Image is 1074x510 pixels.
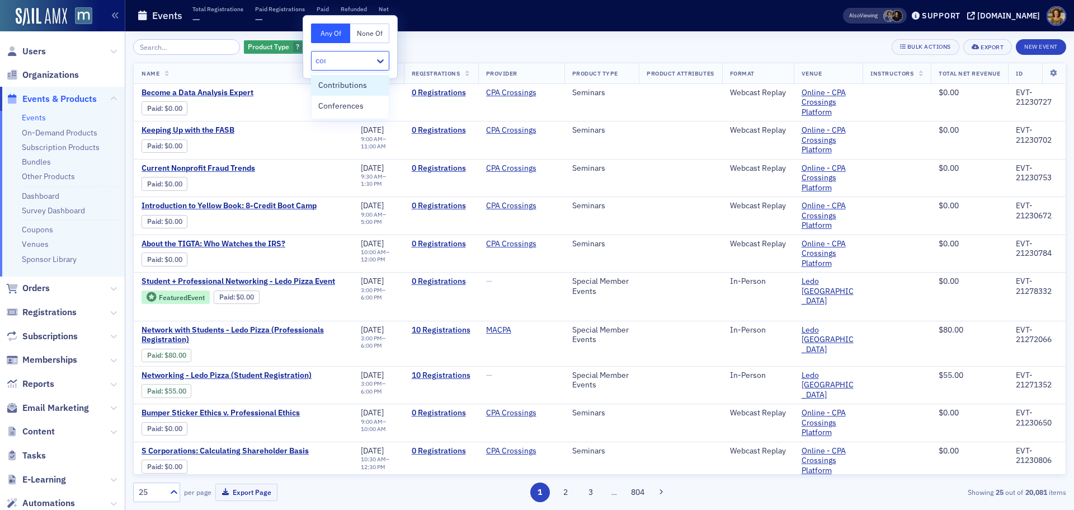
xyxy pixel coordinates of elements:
div: Featured Event [142,291,210,305]
a: Registrations [6,306,77,319]
div: – [361,456,395,470]
time: 5:00 PM [361,218,382,226]
span: $0.00 [164,180,182,188]
span: Total Net Revenue [939,69,1000,77]
span: $0.00 [939,276,959,286]
div: EVT-21272066 [1016,325,1058,345]
span: ID [1016,69,1023,77]
span: Bumper Sticker Ethics v. Professional Ethics [142,408,329,418]
span: Reports [22,378,54,390]
a: Survey Dashboard [22,205,85,216]
div: EVT-21230650 [1016,408,1058,428]
div: EVT-21230753 [1016,163,1058,183]
a: Network with Students - Ledo Pizza (Professionals Registration) [142,325,345,345]
span: $0.00 [939,125,959,135]
a: Orders [6,282,50,294]
a: Paid [147,104,161,113]
button: Export Page [215,484,277,501]
a: Paid [147,255,161,264]
a: CPA Crossings [486,163,536,174]
button: 3 [581,483,601,502]
span: Student + Professional Networking - Ledo Pizza Event [142,277,335,287]
span: CPA Crossings [486,408,557,418]
div: Paid: 0 - $0 [142,252,187,266]
button: Any Of [311,24,350,43]
h1: Events [152,9,182,22]
span: : [147,424,164,433]
a: CPA Crossings [486,239,536,249]
div: Export [981,44,1004,50]
a: Paid [147,142,161,150]
a: S Corporations: Calculating Shareholder Basis [142,446,329,456]
div: – [361,335,395,349]
div: – [361,173,395,188]
span: — [317,13,324,26]
span: : [147,142,164,150]
time: 9:00 AM [361,418,383,425]
button: None Of [350,24,389,43]
time: 3:00 PM [361,334,382,342]
div: Webcast Replay [730,446,786,456]
a: 10 Registrations [412,371,470,381]
a: Coupons [22,224,53,235]
span: $0.00 [164,142,182,150]
span: Memberships [22,354,77,366]
span: Format [730,69,755,77]
span: [DATE] [361,200,384,210]
div: Seminars [572,163,632,174]
a: Online - CPA Crossings Platform [802,201,855,231]
span: Venue [802,69,822,77]
span: Chris Dougherty [883,10,895,22]
span: Name [142,69,159,77]
div: Webcast Replay [730,88,786,98]
a: MACPA [486,325,511,335]
span: Contributions [318,79,367,91]
div: Webcast Replay [730,125,786,135]
span: Introduction to Yellow Book: 8-Credit Boot Camp [142,201,329,211]
div: Special Member Events [572,325,632,345]
span: $0.00 [939,408,959,418]
span: ? [296,42,299,51]
p: Total Registrations [192,5,243,13]
a: Online - CPA Crossings Platform [802,125,855,155]
span: Current Nonprofit Fraud Trends [142,163,329,174]
a: Paid [147,462,161,471]
span: Product Type [248,42,289,51]
span: : [147,217,164,226]
div: EVT-21230672 [1016,201,1058,221]
a: Online - CPA Crossings Platform [802,88,855,118]
p: Refunded [341,5,367,13]
a: Dashboard [22,191,59,201]
span: Orders [22,282,50,294]
div: Seminars [572,201,632,211]
time: 10:00 AM [361,248,386,256]
span: $55.00 [939,370,963,380]
time: 1:30 PM [361,180,382,188]
div: Paid: 0 - $0 [142,177,187,190]
span: $0.00 [939,163,959,173]
a: 0 Registrations [412,239,470,249]
a: Paid [147,351,161,359]
div: Special Member Events [572,277,632,296]
a: CPA Crossings [486,408,536,418]
div: Featured Event [159,294,205,301]
span: Viewing [849,12,878,20]
span: CPA Crossings [486,446,557,456]
div: Paid: 0 - $0 [214,291,260,304]
a: Keeping Up with the FASB [142,125,329,135]
span: — [192,13,200,26]
span: Conferences [318,100,364,112]
span: Instructors [870,69,913,77]
div: EVT-21230806 [1016,446,1058,466]
div: Paid: 0 - $0 [142,139,187,153]
span: Users [22,45,46,58]
a: Online - CPA Crossings Platform [802,446,855,476]
a: CPA Crossings [486,88,536,98]
span: : [219,293,237,301]
a: Paid [147,217,161,226]
a: View Homepage [67,7,92,26]
span: CPA Crossings [486,163,557,174]
img: SailAMX [75,7,92,25]
p: Net [379,5,389,13]
span: Lauren McDonough [891,10,903,22]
